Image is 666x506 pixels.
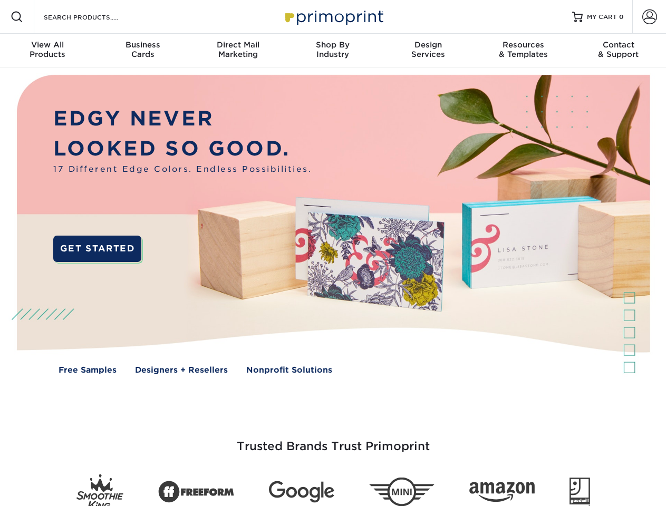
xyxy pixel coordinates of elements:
img: Primoprint [281,5,386,28]
span: Design [381,40,476,50]
a: Designers + Resellers [135,364,228,376]
a: DesignServices [381,34,476,67]
img: Goodwill [570,478,590,506]
input: SEARCH PRODUCTS..... [43,11,146,23]
img: Amazon [469,482,535,502]
a: Resources& Templates [476,34,571,67]
span: 17 Different Edge Colors. Endless Possibilities. [53,163,312,176]
h3: Trusted Brands Trust Primoprint [25,414,642,466]
a: GET STARTED [53,236,141,262]
a: Free Samples [59,364,117,376]
a: Direct MailMarketing [190,34,285,67]
span: MY CART [587,13,617,22]
a: BusinessCards [95,34,190,67]
div: Industry [285,40,380,59]
div: Cards [95,40,190,59]
img: Google [269,481,334,503]
span: Business [95,40,190,50]
div: Services [381,40,476,59]
span: Direct Mail [190,40,285,50]
span: Contact [571,40,666,50]
div: Marketing [190,40,285,59]
div: & Templates [476,40,571,59]
span: Resources [476,40,571,50]
p: EDGY NEVER [53,104,312,134]
a: Nonprofit Solutions [246,364,332,376]
span: 0 [619,13,624,21]
span: Shop By [285,40,380,50]
div: & Support [571,40,666,59]
a: Shop ByIndustry [285,34,380,67]
p: LOOKED SO GOOD. [53,134,312,164]
a: Contact& Support [571,34,666,67]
